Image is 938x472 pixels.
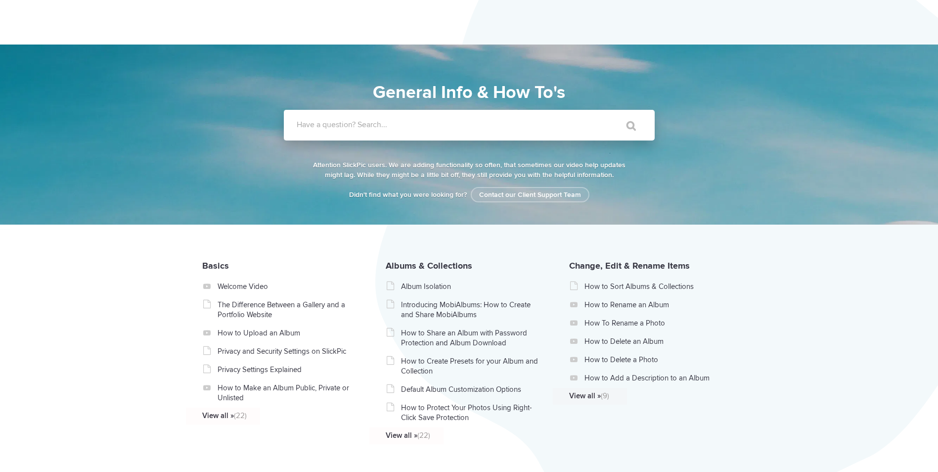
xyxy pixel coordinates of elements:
[584,300,724,310] a: How to Rename an Album
[218,383,357,403] a: How to Make an Album Public, Private or Unlisted
[239,79,699,106] h1: General Info & How To's
[218,346,357,356] a: Privacy and Security Settings on SlickPic
[386,430,526,440] a: View all »(22)
[218,300,357,320] a: The Difference Between a Gallery and a Portfolio Website
[311,160,627,180] p: Attention SlickPic users. We are adding functionality so often, that sometimes our video help upd...
[401,282,541,291] a: Album Isolation
[606,114,647,138] input: 
[401,328,541,348] a: How to Share an Album with Password Protection and Album Download
[202,411,342,421] a: View all »(22)
[584,318,724,328] a: How To Rename a Photo
[569,391,709,401] a: View all »(9)
[584,373,724,383] a: How to Add a Description to an Album
[202,260,229,271] a: Basics
[471,187,589,202] a: Contact our Client Support Team
[218,365,357,375] a: Privacy Settings Explained
[297,120,668,130] label: Have a question? Search...
[218,282,357,291] a: Welcome Video
[311,190,627,200] p: Didn't find what you were looking for?
[401,356,541,376] a: How to Create Presets for your Album and Collection
[584,282,724,291] a: How to Sort Albums & Collections
[569,260,690,271] a: Change, Edit & Rename Items
[386,260,472,271] a: Albums & Collections
[401,300,541,320] a: Introducing MobiAlbums: How to Create and Share MobiAlbums
[218,328,357,338] a: How to Upload an Album
[401,403,541,423] a: How to Protect Your Photos Using Right-Click Save Protection
[401,384,541,394] a: Default Album Customization Options
[584,355,724,365] a: How to Delete a Photo
[584,336,724,346] a: How to Delete an Album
